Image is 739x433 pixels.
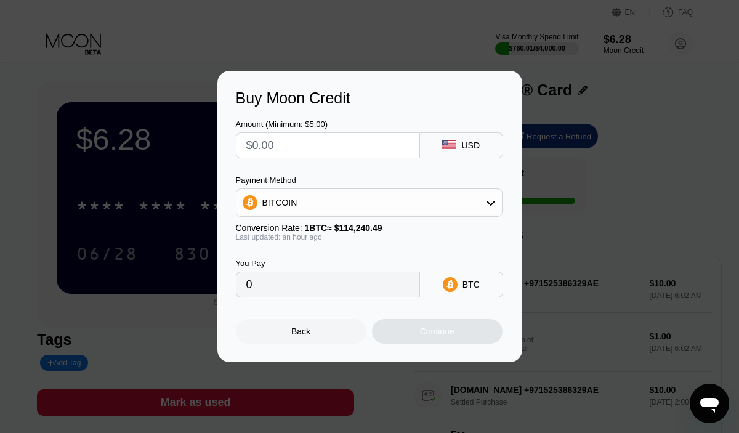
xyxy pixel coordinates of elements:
[461,140,480,150] div: USD
[236,119,420,129] div: Amount (Minimum: $5.00)
[236,233,503,241] div: Last updated: an hour ago
[236,176,503,185] div: Payment Method
[236,259,420,268] div: You Pay
[690,384,729,423] iframe: Кнопка запуска окна обмена сообщениями
[236,89,504,107] div: Buy Moon Credit
[262,198,297,208] div: BITCOIN
[236,223,503,233] div: Conversion Rate:
[236,190,502,215] div: BITCOIN
[462,280,480,289] div: BTC
[291,326,310,336] div: Back
[246,133,410,158] input: $0.00
[236,319,366,344] div: Back
[305,223,382,233] span: 1 BTC ≈ $114,240.49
